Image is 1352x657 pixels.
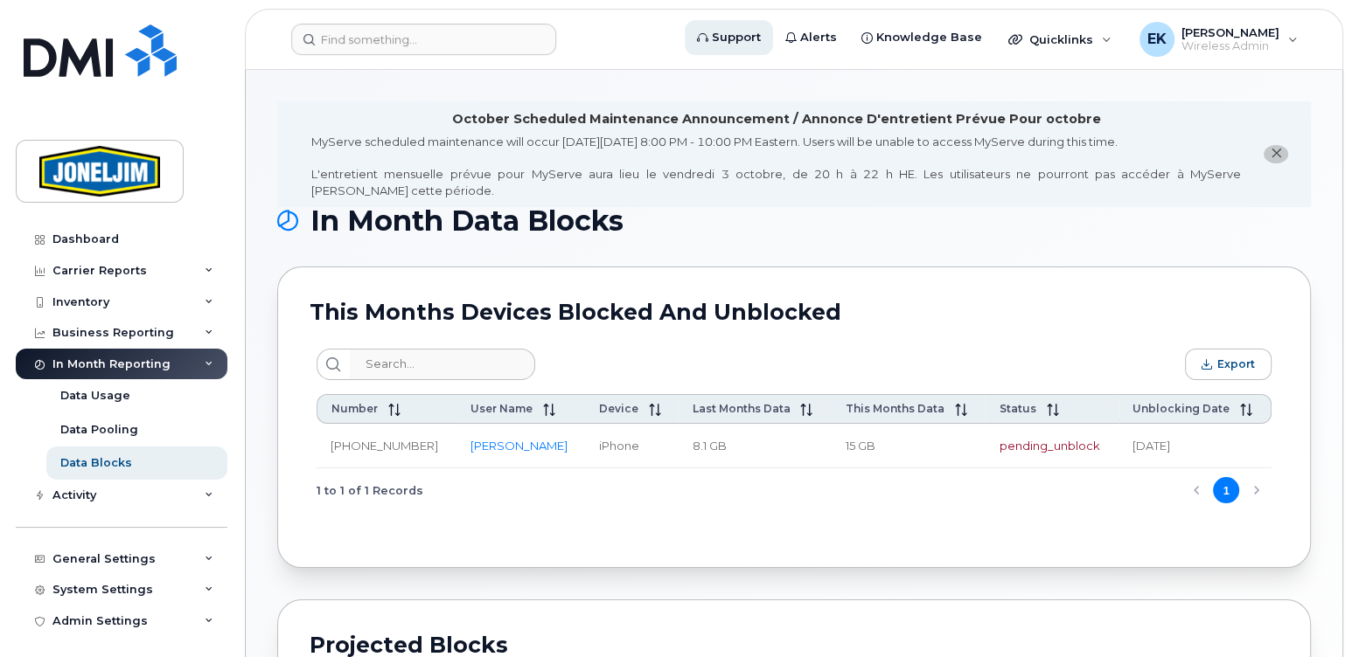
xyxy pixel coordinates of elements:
div: MyServe scheduled maintenance will occur [DATE][DATE] 8:00 PM - 10:00 PM Eastern. Users will be u... [311,134,1241,198]
td: 15 GB [832,424,986,469]
span: Last Months Data [692,402,790,415]
td: [DATE] [1119,424,1272,469]
button: Export [1185,349,1272,380]
span: 1 to 1 of 1 Records [317,477,423,503]
button: close notification [1264,145,1288,163]
span: Number [331,402,378,415]
td: 8.1 GB [678,424,831,469]
td: iPhone [585,424,678,469]
span: pending_unblock [1000,439,1100,453]
span: In Month Data Blocks [310,208,624,234]
a: [PERSON_NAME] [470,439,568,453]
span: This Months Data [846,402,944,415]
input: Search... [350,349,535,380]
span: Device [599,402,638,415]
span: Unblocking Date [1132,402,1230,415]
div: October Scheduled Maintenance Announcement / Annonce D'entretient Prévue Pour octobre [452,110,1101,128]
td: [PHONE_NUMBER] [317,424,456,469]
button: Page 1 [1213,477,1239,503]
span: Export [1217,357,1255,370]
span: Status [1000,402,1036,415]
span: User Name [470,402,533,415]
h2: This Months Devices Blocked and Unblocked [310,299,841,325]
